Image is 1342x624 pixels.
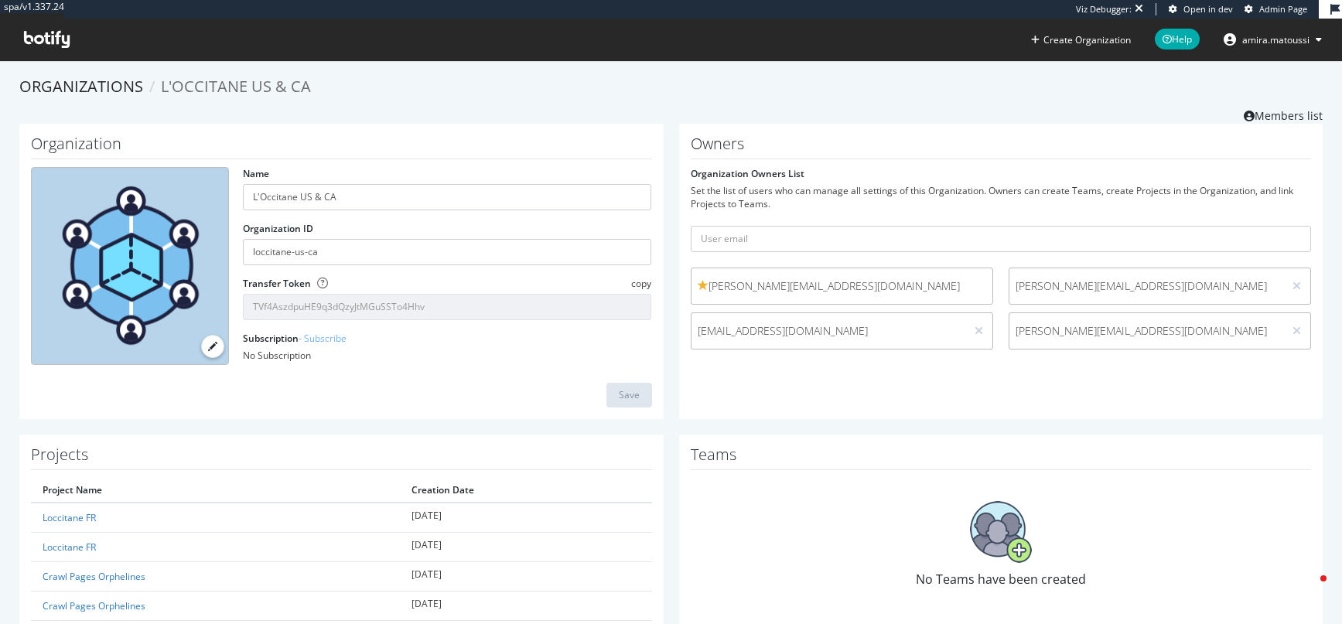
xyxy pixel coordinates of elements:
[31,478,400,503] th: Project Name
[31,135,652,159] h1: Organization
[1016,323,1277,339] span: [PERSON_NAME][EMAIL_ADDRESS][DOMAIN_NAME]
[698,278,986,294] span: [PERSON_NAME][EMAIL_ADDRESS][DOMAIN_NAME]
[1242,33,1310,46] span: amira.matoussi
[916,571,1086,588] span: No Teams have been created
[1030,32,1132,47] button: Create Organization
[400,503,651,533] td: [DATE]
[400,478,651,503] th: Creation Date
[1259,3,1307,15] span: Admin Page
[43,599,145,612] a: Crawl Pages Orphelines
[19,76,1323,98] ol: breadcrumbs
[691,184,1312,210] div: Set the list of users who can manage all settings of this Organization. Owners can create Teams, ...
[970,501,1032,563] img: No Teams have been created
[1076,3,1132,15] div: Viz Debugger:
[1155,29,1200,49] span: Help
[698,323,959,339] span: [EMAIL_ADDRESS][DOMAIN_NAME]
[400,533,651,562] td: [DATE]
[243,184,651,210] input: name
[1169,3,1233,15] a: Open in dev
[243,222,313,235] label: Organization ID
[400,562,651,592] td: [DATE]
[1245,3,1307,15] a: Admin Page
[691,226,1312,252] input: User email
[19,76,143,97] a: Organizations
[691,167,804,180] label: Organization Owners List
[243,349,651,362] div: No Subscription
[243,277,311,290] label: Transfer Token
[43,540,96,554] a: Loccitane FR
[1183,3,1233,15] span: Open in dev
[400,592,651,621] td: [DATE]
[161,76,311,97] span: L'Occitane US & CA
[619,388,640,401] div: Save
[299,332,347,345] a: - Subscribe
[43,511,96,524] a: Loccitane FR
[691,446,1312,470] h1: Teams
[1211,27,1334,52] button: amira.matoussi
[1016,278,1277,294] span: [PERSON_NAME][EMAIL_ADDRESS][DOMAIN_NAME]
[31,446,652,470] h1: Projects
[243,332,347,345] label: Subscription
[1244,104,1323,124] a: Members list
[43,570,145,583] a: Crawl Pages Orphelines
[631,277,651,290] span: copy
[1289,571,1327,609] iframe: Intercom live chat
[691,135,1312,159] h1: Owners
[243,167,269,180] label: Name
[243,239,651,265] input: Organization ID
[606,383,652,407] button: Save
